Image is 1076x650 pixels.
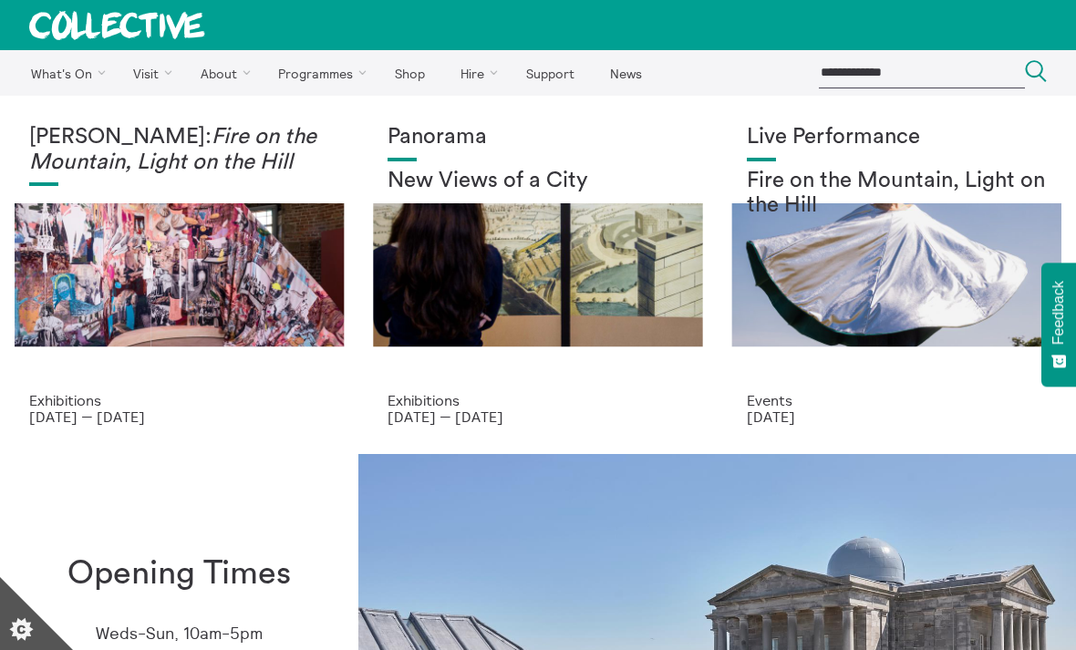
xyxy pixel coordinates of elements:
[263,50,376,96] a: Programmes
[29,408,329,425] p: [DATE] — [DATE]
[388,408,688,425] p: [DATE] — [DATE]
[388,125,688,150] h1: Panorama
[388,392,688,408] p: Exhibitions
[718,96,1076,454] a: Photo: Eoin Carey Live Performance Fire on the Mountain, Light on the Hill Events [DATE]
[29,392,329,408] p: Exhibitions
[1050,281,1067,345] span: Feedback
[184,50,259,96] a: About
[67,555,291,593] h1: Opening Times
[1041,263,1076,387] button: Feedback - Show survey
[388,169,688,194] h2: New Views of a City
[358,96,717,454] a: Collective Panorama June 2025 small file 8 Panorama New Views of a City Exhibitions [DATE] — [DATE]
[594,50,657,96] a: News
[29,125,329,175] h1: [PERSON_NAME]:
[747,408,1047,425] p: [DATE]
[378,50,440,96] a: Shop
[96,624,263,644] p: Weds-Sun, 10am-5pm
[510,50,590,96] a: Support
[747,169,1047,219] h2: Fire on the Mountain, Light on the Hill
[747,392,1047,408] p: Events
[29,126,316,173] em: Fire on the Mountain, Light on the Hill
[15,50,114,96] a: What's On
[747,125,1047,150] h1: Live Performance
[118,50,181,96] a: Visit
[445,50,507,96] a: Hire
